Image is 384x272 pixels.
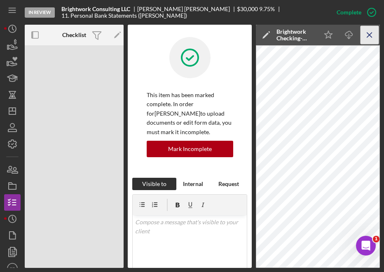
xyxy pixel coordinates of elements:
[373,236,379,242] span: 1
[356,236,376,256] iframe: Intercom live chat
[168,141,212,157] div: Mark Incomplete
[210,178,247,190] button: Request Docs
[25,7,55,18] div: In Review
[147,141,233,157] button: Mark Incomplete
[259,6,275,12] div: 9.75 %
[61,6,130,12] b: Brightwork Consulting LLC
[136,178,172,190] div: Visible to Client
[237,5,258,12] span: $30,000
[62,32,86,38] b: Checklist
[328,4,380,21] button: Complete
[61,12,187,19] div: 11. Personal Bank Statements ([PERSON_NAME])
[147,91,233,137] p: This item has been marked complete. In order for [PERSON_NAME] to upload documents or edit form d...
[337,4,361,21] div: Complete
[137,6,237,12] div: [PERSON_NAME] [PERSON_NAME]
[183,178,203,190] div: Internal
[180,178,206,190] button: Internal
[10,266,15,271] text: PT
[132,178,176,190] button: Visible to Client
[276,28,314,42] div: Brightwork Checking-STATEMENT-01-31-2025-f81f1a29-d178-4696-ad5c-a98625c64060.pdf
[214,178,243,190] div: Request Docs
